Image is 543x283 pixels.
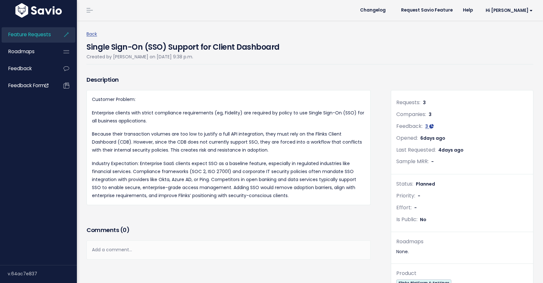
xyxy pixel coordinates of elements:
div: Add a comment... [86,240,371,259]
div: None. [396,248,528,256]
a: Feedback form [2,78,53,93]
span: Created by [PERSON_NAME] on [DATE] 9:38 p.m. [86,54,193,60]
p: Because their transaction volumes are too low to justify a full API integration, they must rely o... [92,130,365,154]
span: 3 [429,111,432,118]
h3: Comments ( ) [86,226,371,235]
span: Feedback [8,65,32,72]
span: - [414,204,417,211]
h4: Single Sign-On (SSO) Support for Client Dashboard [86,38,280,53]
a: Hi [PERSON_NAME] [478,5,538,15]
span: days ago [441,147,464,153]
span: Feedback: [396,122,423,130]
a: 3 [425,123,434,129]
span: Companies: [396,111,426,118]
span: Sample MRR: [396,158,429,165]
span: 3 [425,123,428,129]
span: - [418,193,420,199]
span: 0 [123,226,127,234]
a: Help [458,5,478,15]
span: Planned [416,181,435,187]
a: Roadmaps [2,44,53,59]
h3: Description [86,75,371,84]
span: Is Public: [396,216,417,223]
p: Industry Expectation: Enterprise SaaS clients expect SSO as a baseline feature, especially in reg... [92,160,365,200]
span: No [420,216,426,223]
span: Status: [396,180,413,187]
span: Hi [PERSON_NAME] [486,8,533,13]
span: 6 [420,135,445,141]
span: Roadmaps [8,48,35,55]
div: Product [396,269,528,278]
span: 3 [423,99,426,106]
span: Changelog [360,8,386,12]
span: Requests: [396,99,420,106]
span: Priority: [396,192,415,199]
p: Enterprise clients with strict compliance requirements (eg, Fidelity) are required by policy to u... [92,109,365,125]
span: 4 [438,147,464,153]
a: Feedback [2,61,53,76]
a: Back [86,31,97,37]
span: Opened: [396,134,418,142]
div: v.64ac7e837 [8,265,77,282]
a: Request Savio Feature [396,5,458,15]
div: Roadmaps [396,237,528,246]
span: Feedback form [8,82,48,89]
p: Customer Problem: [92,96,365,104]
img: logo-white.9d6f32f41409.svg [14,3,63,18]
span: Feature Requests [8,31,51,38]
span: days ago [423,135,445,141]
span: - [431,158,434,165]
span: Last Requested: [396,146,436,154]
span: Effort: [396,204,412,211]
a: Feature Requests [2,27,53,42]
